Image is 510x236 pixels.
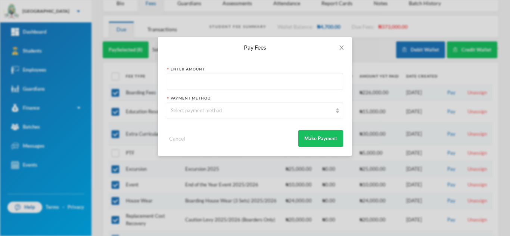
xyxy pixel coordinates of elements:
button: Close [331,37,352,58]
i: icon: close [339,45,345,51]
button: Make Payment [298,130,343,147]
div: Select payment method [171,107,332,114]
button: Cancel [167,134,187,143]
div: Payment Method [167,95,343,101]
div: Enter Amount [167,66,343,72]
div: Pay Fees [167,43,343,51]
